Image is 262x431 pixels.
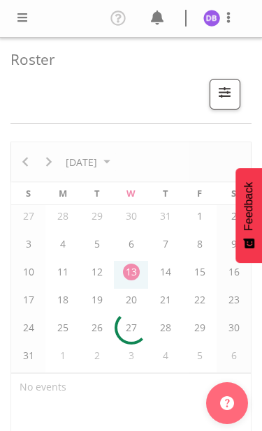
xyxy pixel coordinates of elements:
img: help-xxl-2.png [220,396,234,410]
button: Filter Shifts [210,79,240,109]
button: Feedback - Show survey [235,168,262,263]
img: dawn-belshaw1857.jpg [203,10,220,27]
span: Feedback [242,182,255,231]
h4: Roster [10,52,240,68]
